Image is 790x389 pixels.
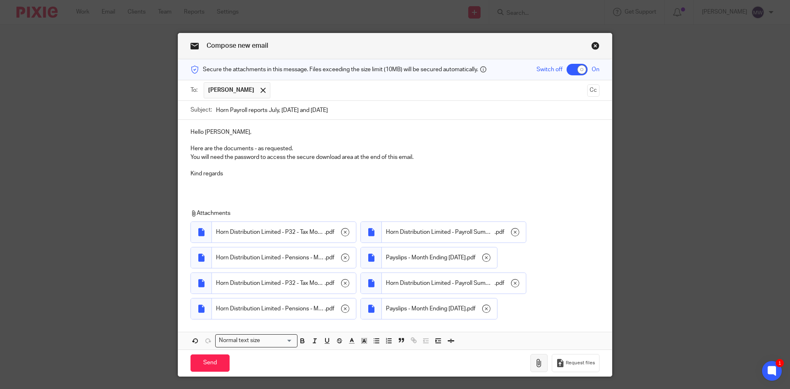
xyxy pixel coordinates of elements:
p: Kind regards [191,170,599,178]
div: . [382,222,526,242]
span: On [592,65,599,74]
span: Request files [566,360,595,366]
div: . [382,298,497,319]
span: pdf [326,254,335,262]
span: Switch off [537,65,562,74]
div: . [212,298,356,319]
div: . [212,273,356,293]
span: pdf [326,228,335,236]
label: Subject: [191,106,212,114]
a: Close this dialog window [591,42,599,53]
span: pdf [467,254,476,262]
div: 1 [776,359,784,367]
button: Request files [552,354,599,373]
span: Horn Distribution Limited - Payroll Summary - Month 5 [386,279,495,287]
span: [PERSON_NAME] [208,86,254,94]
span: pdf [326,279,335,287]
div: . [382,273,526,293]
input: Search for option [263,336,293,345]
div: . [212,222,356,242]
p: Attachments [191,209,588,217]
label: To: [191,86,200,94]
span: pdf [326,305,335,313]
button: Cc [587,84,599,97]
span: pdf [496,228,504,236]
span: Payslips - Month Ending [DATE] [386,305,466,313]
span: pdf [467,305,476,313]
div: . [382,247,497,268]
span: pdf [496,279,504,287]
span: Secure the attachments in this message. Files exceeding the size limit (10MB) will be secured aut... [203,65,478,74]
span: Payslips - Month Ending [DATE] [386,254,466,262]
p: Here are the documents - as requested. [191,144,599,153]
span: Horn Distribution Limited - Pensions - Month 4 [216,254,325,262]
input: Send [191,354,230,372]
span: Horn Distribution Limited - P32 - Tax Months 1 to 5 [216,279,325,287]
span: Horn Distribution Limited - Pensions - Month 5 [216,305,325,313]
p: Hello [PERSON_NAME], [191,128,599,136]
span: Compose new email [207,42,268,49]
span: Horn Distribution Limited - Payroll Summary - Month 4 [386,228,495,236]
span: Normal text size [217,336,262,345]
span: Horn Distribution Limited - P32 - Tax Months 1 to 4 [216,228,325,236]
div: . [212,247,356,268]
p: You will need the password to access the secure download area at the end of this email. [191,153,599,161]
div: Search for option [215,334,297,347]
